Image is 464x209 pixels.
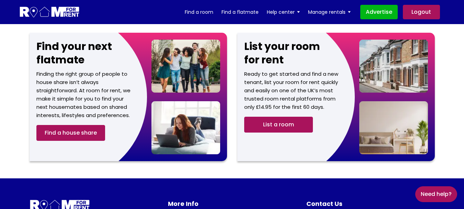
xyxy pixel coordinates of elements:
a: Need Help? [415,186,457,202]
a: Help center [267,7,300,17]
h4: Find your next flatmate [36,40,146,70]
a: Find a house share [36,125,105,141]
a: Advertise [360,5,398,19]
a: list a room [244,117,313,133]
p: Ready to get started and find a new tenant, list your room for rent quickly and easily on one of ... [244,70,340,111]
img: Stylish double room featuring modern decor, highlighting an available room for rent for individua... [359,101,428,154]
a: Logout [403,5,440,19]
p: Finding the right group of people to house share isn’t always straightforward. At room for rent, ... [36,70,132,119]
a: Find a room [185,7,213,17]
img: Logo for Room for Rent, featuring a welcoming design with a house icon and modern typography [19,6,80,19]
h4: List your room for rent [244,40,354,70]
img: Row of houses lined up, representing available rooms for rent. This image highlights various hous... [359,40,428,93]
a: Find a flatmate [222,7,259,17]
img: Group of students walking and laughing, symbolising student life and community. This image suppor... [151,40,220,93]
img: Young woman on a bed with a laptop searching for flatshare options online, reflecting modern home... [151,101,220,154]
a: Manage rentals [308,7,351,17]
